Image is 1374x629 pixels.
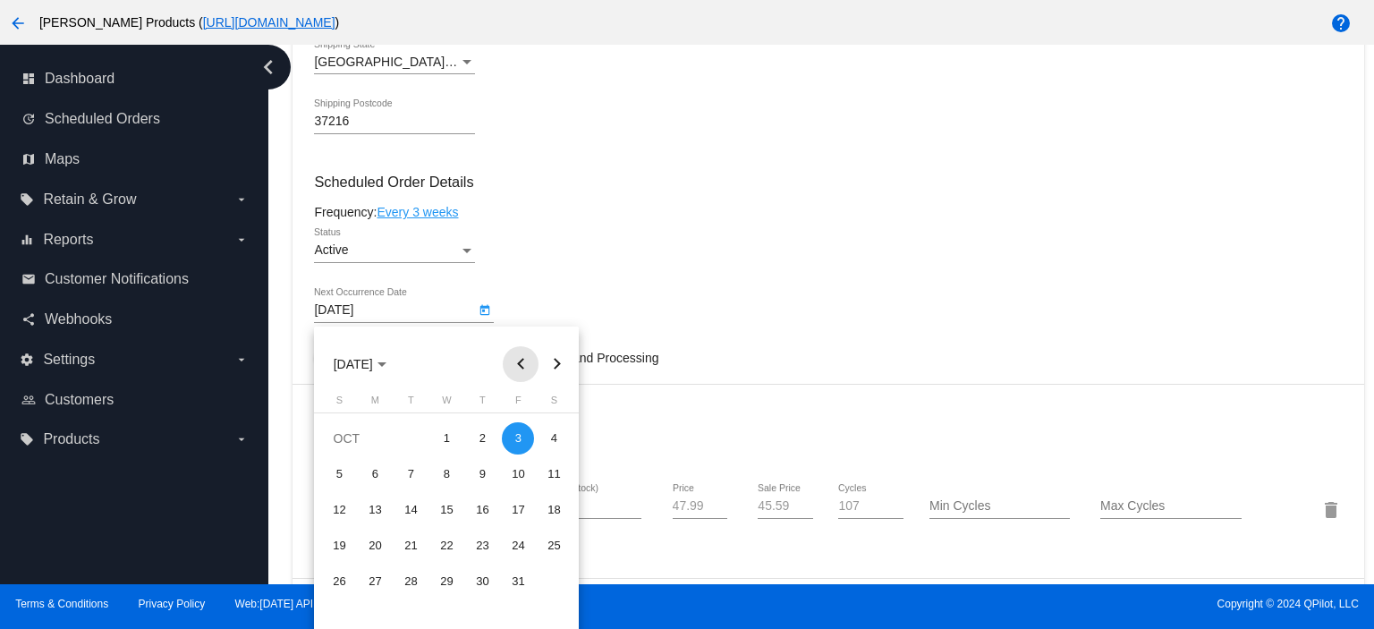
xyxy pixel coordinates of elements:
td: October 2, 2025 [464,421,500,456]
div: 17 [502,494,534,526]
div: 19 [323,530,355,562]
td: October 15, 2025 [428,492,464,528]
td: October 3, 2025 [500,421,536,456]
div: 23 [466,530,498,562]
th: Thursday [464,395,500,412]
div: 6 [359,458,391,490]
div: 9 [466,458,498,490]
div: 5 [323,458,355,490]
div: 30 [466,565,498,598]
td: October 27, 2025 [357,564,393,599]
div: 28 [394,565,427,598]
div: 31 [502,565,534,598]
div: 29 [430,565,462,598]
div: 1 [430,422,462,455]
div: 20 [359,530,391,562]
div: 18 [538,494,570,526]
div: 10 [502,458,534,490]
td: October 28, 2025 [393,564,428,599]
th: Saturday [536,395,572,412]
td: October 5, 2025 [321,456,357,492]
td: October 19, 2025 [321,528,357,564]
td: October 14, 2025 [393,492,428,528]
th: Wednesday [428,395,464,412]
th: Tuesday [393,395,428,412]
div: 22 [430,530,462,562]
div: 26 [323,565,355,598]
td: October 11, 2025 [536,456,572,492]
div: 12 [323,494,355,526]
td: October 13, 2025 [357,492,393,528]
td: October 18, 2025 [536,492,572,528]
div: 25 [538,530,570,562]
th: Sunday [321,395,357,412]
td: October 30, 2025 [464,564,500,599]
td: October 22, 2025 [428,528,464,564]
td: October 1, 2025 [428,421,464,456]
th: Friday [500,395,536,412]
div: 24 [502,530,534,562]
td: October 17, 2025 [500,492,536,528]
div: 27 [359,565,391,598]
div: 7 [394,458,427,490]
div: 4 [538,422,570,455]
div: 14 [394,494,427,526]
td: October 29, 2025 [428,564,464,599]
button: Choose month and year [319,346,401,382]
td: October 21, 2025 [393,528,428,564]
td: October 12, 2025 [321,492,357,528]
div: 11 [538,458,570,490]
span: [DATE] [334,357,386,371]
div: 2 [466,422,498,455]
td: October 6, 2025 [357,456,393,492]
button: Next month [539,346,574,382]
td: October 20, 2025 [357,528,393,564]
th: Monday [357,395,393,412]
td: October 31, 2025 [500,564,536,599]
td: October 4, 2025 [536,421,572,456]
div: 15 [430,494,462,526]
div: 13 [359,494,391,526]
td: October 8, 2025 [428,456,464,492]
td: October 26, 2025 [321,564,357,599]
button: Previous month [503,346,539,382]
div: 16 [466,494,498,526]
td: October 7, 2025 [393,456,428,492]
div: 21 [394,530,427,562]
td: October 25, 2025 [536,528,572,564]
td: October 23, 2025 [464,528,500,564]
div: 8 [430,458,462,490]
td: October 10, 2025 [500,456,536,492]
td: OCT [321,421,428,456]
td: October 24, 2025 [500,528,536,564]
td: October 16, 2025 [464,492,500,528]
td: October 9, 2025 [464,456,500,492]
div: 3 [502,422,534,455]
